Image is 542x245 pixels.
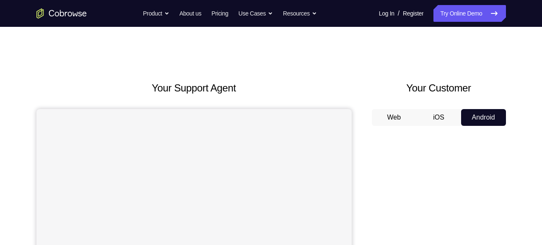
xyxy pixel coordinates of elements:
a: Go to the home page [36,8,87,18]
a: Pricing [211,5,228,22]
button: Use Cases [239,5,273,22]
h2: Your Support Agent [36,81,352,96]
button: iOS [416,109,461,126]
button: Web [372,109,417,126]
button: Product [143,5,169,22]
h2: Your Customer [372,81,506,96]
button: Android [461,109,506,126]
a: Register [403,5,423,22]
span: / [398,8,399,18]
a: About us [179,5,201,22]
a: Try Online Demo [433,5,506,22]
button: Resources [283,5,317,22]
a: Log In [379,5,394,22]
